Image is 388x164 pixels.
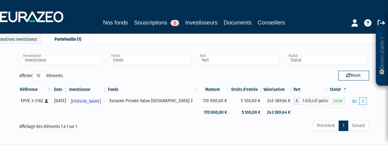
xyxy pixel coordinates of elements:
[52,84,68,95] th: Date: activer pour trier la colonne par ordre croissant
[185,18,217,28] a: Investisseurs
[171,20,179,26] span: 2
[54,98,66,104] div: [DATE]
[19,84,52,95] th: Référence : activer pour trier la colonne par ordre croissant
[294,97,329,105] div: A - Eurazeo Private Value Europe 3
[258,18,285,27] a: Conseillers
[21,98,50,104] div: EPVE 3-3162
[109,98,197,104] div: Eurazeo Private Value [GEOGRAPHIC_DATA] 3
[42,34,94,44] div: Portefeuille (1)
[329,84,348,95] th: Statut : activer pour trier la colonne par ordre d&eacute;croissant
[103,18,128,27] a: Nos fonds
[45,99,48,103] i: [Français] Personne physique
[300,97,329,105] span: 1 620,437 parts
[294,84,329,95] th: Part: activer pour trier la colonne par ordre croissant
[71,96,101,107] span: [PERSON_NAME]
[199,95,230,107] td: 170 000,00 €
[107,84,199,95] th: Fonds: activer pour trier la colonne par ordre croissant
[134,18,179,27] a: Souscriptions2
[230,107,263,118] td: 5 100,00 €
[338,71,369,80] button: Reset
[294,97,300,105] span: A
[199,84,230,95] th: Montant: activer pour trier la colonne par ordre croissant
[263,84,294,95] th: Valorisation: activer pour trier la colonne par ordre croissant
[224,18,252,27] a: Documents
[230,84,263,95] th: Droits d'entrée: activer pour trier la colonne par ordre croissant
[33,71,46,81] select: Afficheréléments
[199,107,230,118] td: 170 000,00 €
[103,96,105,107] i: Voir l'investisseur
[331,98,345,104] span: Valide
[230,95,263,107] td: 5 100,00 €
[263,107,294,118] td: 243 389,64 €
[263,95,294,107] td: 243 389,64 €
[68,84,107,95] th: Investisseur: activer pour trier la colonne par ordre croissant
[19,71,63,81] label: Afficher éléments
[339,121,348,131] a: 1
[19,120,160,130] div: Affichage des éléments 1 à 1 sur 1
[68,95,107,107] a: [PERSON_NAME]
[378,28,386,83] p: Besoin d'aide ?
